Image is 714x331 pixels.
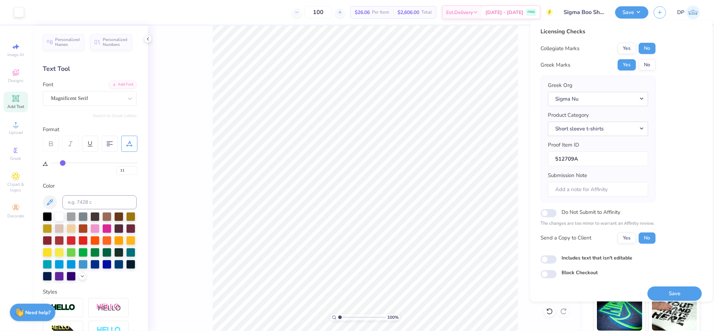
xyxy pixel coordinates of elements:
[528,10,535,15] span: FREE
[421,9,432,16] span: Total
[355,9,370,16] span: $26.06
[96,303,121,312] img: Shadow
[541,27,656,36] div: Licensing Checks
[548,81,573,89] label: Greek Org
[93,113,137,119] button: Switch to Greek Letters
[548,111,589,119] label: Product Category
[305,6,332,19] input: – –
[62,195,137,209] input: e.g. 7428 c
[8,78,23,83] span: Designs
[446,9,473,16] span: Est. Delivery
[7,104,24,109] span: Add Text
[639,232,656,243] button: No
[7,213,24,219] span: Decorate
[4,182,28,193] span: Clipart & logos
[597,296,642,331] img: Glow in the Dark Ink
[648,286,702,300] button: Save
[541,220,656,227] p: The changes are too minor to warrant an Affinity review.
[618,232,636,243] button: Yes
[548,92,648,106] button: Sigma Nu
[677,8,685,16] span: DP
[485,9,523,16] span: [DATE] - [DATE]
[55,37,80,47] span: Personalized Names
[615,6,648,19] button: Save
[639,43,656,54] button: No
[562,208,621,217] label: Do Not Submit to Affinity
[43,182,137,190] div: Color
[11,156,21,161] span: Greek
[103,37,128,47] span: Personalized Numbers
[43,126,137,134] div: Format
[618,43,636,54] button: Yes
[541,234,592,242] div: Send a Copy to Client
[372,9,389,16] span: Per Item
[686,6,700,19] img: Darlene Padilla
[558,5,610,19] input: Untitled Design
[109,81,137,89] div: Add Font
[652,296,697,331] img: Water based Ink
[548,121,648,136] button: Short sleeve t-shirts
[562,269,598,276] label: Block Checkout
[562,254,633,261] label: Includes text that isn't editable
[43,288,137,296] div: Styles
[548,171,587,180] label: Submission Note
[677,6,700,19] a: DP
[26,309,51,316] strong: Need help?
[397,9,419,16] span: $2,606.00
[9,130,23,135] span: Upload
[43,64,137,74] div: Text Tool
[541,44,580,52] div: Collegiate Marks
[618,59,636,70] button: Yes
[548,141,579,149] label: Proof Item ID
[639,59,656,70] button: No
[51,304,75,312] img: Stroke
[8,52,24,58] span: Image AI
[387,314,399,320] span: 100 %
[548,182,648,197] input: Add a note for Affinity
[43,81,53,89] label: Font
[541,61,571,69] div: Greek Marks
